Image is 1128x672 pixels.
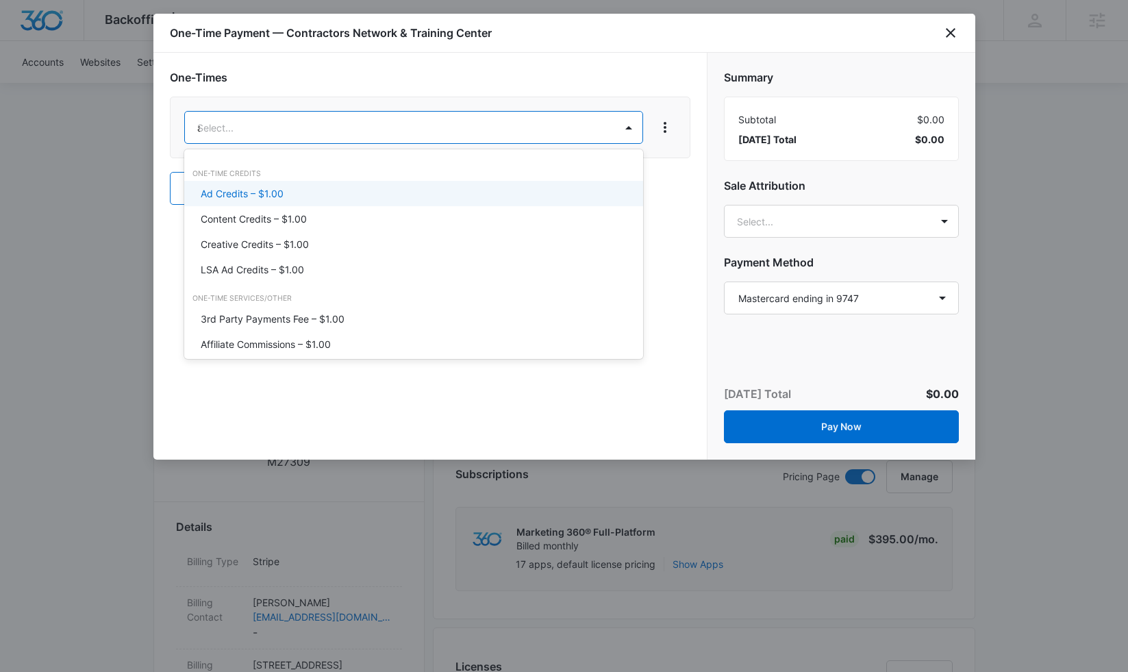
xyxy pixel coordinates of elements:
p: 3rd Party Payments Fee – $1.00 [201,312,344,326]
p: Ad Credits – $1.00 [201,186,284,201]
p: LSA Ad Credits – $1.00 [201,262,304,277]
div: One-Time Credits [184,169,643,179]
p: Affiliate Commissions – $1.00 [201,337,331,351]
div: One-Time Services/Other [184,293,643,304]
p: Content Credits – $1.00 [201,212,307,226]
p: Creative Credits – $1.00 [201,237,309,251]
